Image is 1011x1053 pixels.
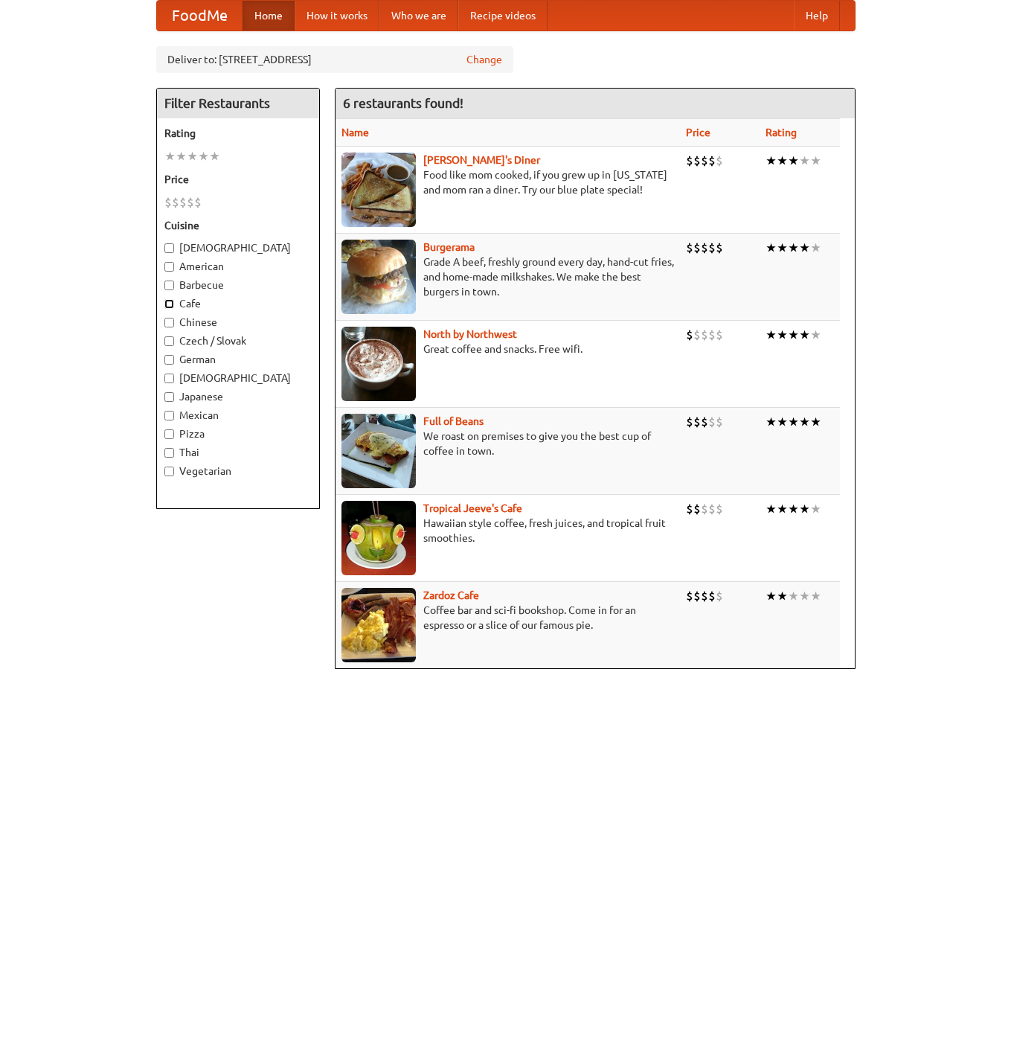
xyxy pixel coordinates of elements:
[157,89,319,118] h4: Filter Restaurants
[164,281,174,290] input: Barbecue
[708,240,716,256] li: $
[341,588,416,662] img: zardoz.jpg
[693,153,701,169] li: $
[766,588,777,604] li: ★
[164,426,312,441] label: Pizza
[701,240,708,256] li: $
[701,501,708,517] li: $
[423,241,475,253] a: Burgerama
[777,153,788,169] li: ★
[799,588,810,604] li: ★
[164,278,312,292] label: Barbecue
[423,589,479,601] a: Zardoz Cafe
[810,501,821,517] li: ★
[157,1,243,31] a: FoodMe
[343,96,463,110] ng-pluralize: 6 restaurants found!
[708,153,716,169] li: $
[164,262,174,272] input: American
[209,148,220,164] li: ★
[164,352,312,367] label: German
[341,501,416,575] img: jeeves.jpg
[708,588,716,604] li: $
[164,318,174,327] input: Chinese
[295,1,379,31] a: How it works
[810,588,821,604] li: ★
[164,445,312,460] label: Thai
[164,336,174,346] input: Czech / Slovak
[341,255,674,299] p: Grade A beef, freshly ground every day, hand-cut fries, and home-made milkshakes. We make the bes...
[176,148,187,164] li: ★
[708,414,716,430] li: $
[423,502,522,514] a: Tropical Jeeve's Cafe
[777,327,788,343] li: ★
[810,327,821,343] li: ★
[716,588,723,604] li: $
[766,327,777,343] li: ★
[799,501,810,517] li: ★
[701,153,708,169] li: $
[341,327,416,401] img: north.jpg
[164,194,172,211] li: $
[799,240,810,256] li: ★
[198,148,209,164] li: ★
[164,296,312,311] label: Cafe
[164,429,174,439] input: Pizza
[693,501,701,517] li: $
[156,46,513,73] div: Deliver to: [STREET_ADDRESS]
[716,153,723,169] li: $
[799,153,810,169] li: ★
[810,240,821,256] li: ★
[788,588,799,604] li: ★
[164,389,312,404] label: Japanese
[341,127,369,138] a: Name
[164,218,312,233] h5: Cuisine
[716,240,723,256] li: $
[686,588,693,604] li: $
[766,153,777,169] li: ★
[701,414,708,430] li: $
[187,148,198,164] li: ★
[799,414,810,430] li: ★
[243,1,295,31] a: Home
[766,240,777,256] li: ★
[701,327,708,343] li: $
[693,414,701,430] li: $
[788,153,799,169] li: ★
[423,328,517,340] a: North by Northwest
[179,194,187,211] li: $
[708,501,716,517] li: $
[341,603,674,633] p: Coffee bar and sci-fi bookshop. Come in for an espresso or a slice of our famous pie.
[716,501,723,517] li: $
[187,194,194,211] li: $
[423,415,484,427] b: Full of Beans
[686,153,693,169] li: $
[810,153,821,169] li: ★
[164,374,174,383] input: [DEMOGRAPHIC_DATA]
[172,194,179,211] li: $
[766,127,797,138] a: Rating
[701,588,708,604] li: $
[788,501,799,517] li: ★
[423,154,540,166] a: [PERSON_NAME]'s Diner
[341,153,416,227] img: sallys.jpg
[777,588,788,604] li: ★
[716,414,723,430] li: $
[693,327,701,343] li: $
[164,464,312,479] label: Vegetarian
[777,501,788,517] li: ★
[799,327,810,343] li: ★
[766,414,777,430] li: ★
[766,501,777,517] li: ★
[194,194,202,211] li: $
[341,429,674,458] p: We roast on premises to give you the best cup of coffee in town.
[341,414,416,488] img: beans.jpg
[466,52,502,67] a: Change
[164,243,174,253] input: [DEMOGRAPHIC_DATA]
[341,240,416,314] img: burgerama.jpg
[708,327,716,343] li: $
[341,342,674,356] p: Great coffee and snacks. Free wifi.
